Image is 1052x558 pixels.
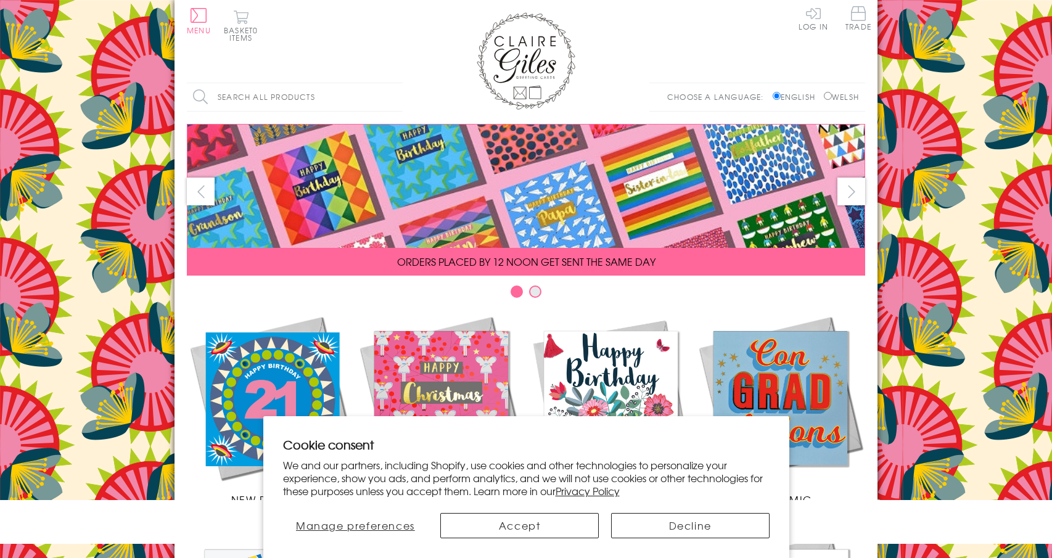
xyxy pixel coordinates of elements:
[667,91,770,102] p: Choose a language:
[187,313,356,507] a: New Releases
[556,483,620,498] a: Privacy Policy
[283,513,429,538] button: Manage preferences
[837,178,865,205] button: next
[696,313,865,507] a: Academic
[397,254,655,269] span: ORDERS PLACED BY 12 NOON GET SENT THE SAME DAY
[529,285,541,298] button: Carousel Page 2
[296,518,415,533] span: Manage preferences
[283,436,770,453] h2: Cookie consent
[390,83,403,111] input: Search
[187,25,211,36] span: Menu
[477,12,575,110] img: Claire Giles Greetings Cards
[845,6,871,33] a: Trade
[440,513,599,538] button: Accept
[773,92,781,100] input: English
[611,513,770,538] button: Decline
[229,25,258,43] span: 0 items
[526,313,696,507] a: Birthdays
[773,91,821,102] label: English
[356,313,526,507] a: Christmas
[187,178,215,205] button: prev
[824,91,859,102] label: Welsh
[283,459,770,497] p: We and our partners, including Shopify, use cookies and other technologies to personalize your ex...
[824,92,832,100] input: Welsh
[187,285,865,304] div: Carousel Pagination
[511,285,523,298] button: Carousel Page 1 (Current Slide)
[187,83,403,111] input: Search all products
[224,10,258,41] button: Basket0 items
[845,6,871,30] span: Trade
[231,492,312,507] span: New Releases
[187,8,211,34] button: Menu
[799,6,828,30] a: Log In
